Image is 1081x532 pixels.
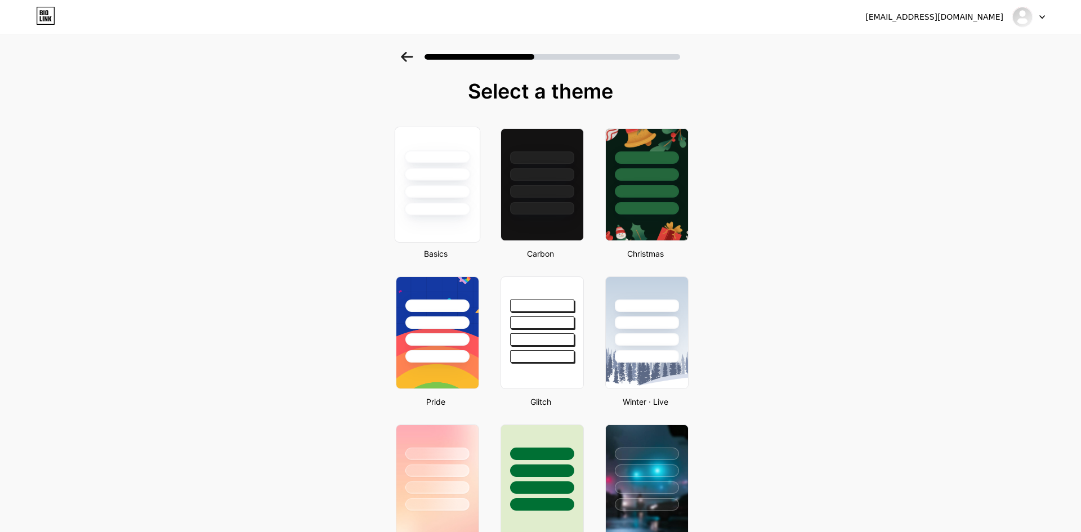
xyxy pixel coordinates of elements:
[865,11,1003,23] div: [EMAIL_ADDRESS][DOMAIN_NAME]
[392,248,479,260] div: Basics
[391,80,690,102] div: Select a theme
[497,396,584,408] div: Glitch
[602,248,689,260] div: Christmas
[1012,6,1033,28] img: southeasternlights
[497,248,584,260] div: Carbon
[602,396,689,408] div: Winter · Live
[392,396,479,408] div: Pride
